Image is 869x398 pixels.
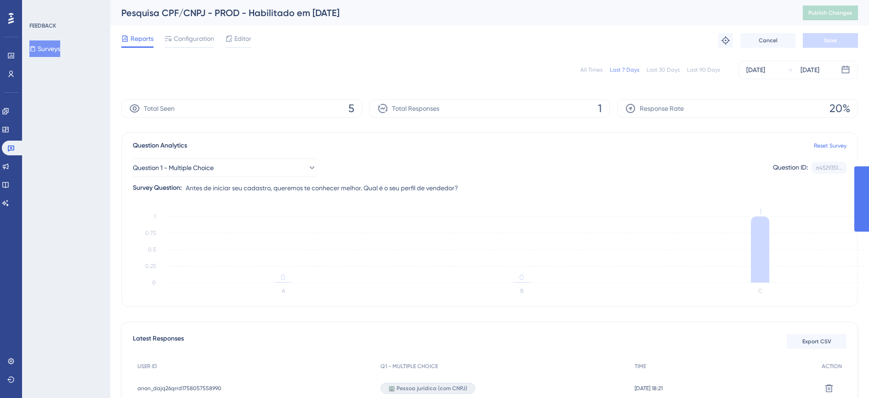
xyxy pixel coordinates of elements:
span: anon_dajq26qrrd1758057558990 [137,385,222,392]
div: Question ID: [773,162,808,174]
div: All Times [580,66,602,74]
div: [DATE] [801,64,819,75]
span: 20% [829,101,850,116]
span: Response Rate [640,103,684,114]
span: USER ID [137,363,157,370]
div: a4529351... [816,164,842,171]
span: Total Responses [392,103,439,114]
tspan: 0.75 [145,230,156,236]
tspan: 0 [281,273,285,282]
div: Pesquisa CPF/CNPJ - PROD - Habilitado em [DATE] [121,6,780,19]
span: TIME [635,363,646,370]
text: A [282,288,285,294]
span: 🏢 Pessoa jurídica (com CNPJ) [388,385,467,392]
text: B [520,288,523,294]
tspan: 1 [154,213,156,220]
div: Survey Question: [133,182,182,193]
div: FEEDBACK [29,22,56,29]
span: Q1 - MULTIPLE CHOICE [381,363,438,370]
tspan: 0 [152,279,156,286]
span: Question Analytics [133,140,187,151]
button: Save [803,33,858,48]
span: [DATE] 18:21 [635,385,663,392]
span: Save [824,37,837,44]
button: Publish Changes [803,6,858,20]
iframe: UserGuiding AI Assistant Launcher [830,362,858,389]
button: Cancel [740,33,795,48]
tspan: 0.25 [145,263,156,269]
button: Question 1 - Multiple Choice [133,159,317,177]
span: 1 [598,101,602,116]
span: Cancel [759,37,778,44]
span: Editor [234,33,251,44]
span: ACTION [822,363,842,370]
a: Reset Survey [814,142,846,149]
span: Total Seen [144,103,175,114]
span: Antes de iniciar seu cadastro, queremos te conhecer melhor. Qual é o seu perfil de vendedor? [186,182,458,193]
button: Export CSV [787,334,846,349]
div: Last 90 Days [687,66,720,74]
tspan: 0 [519,273,524,282]
span: 5 [348,101,354,116]
div: [DATE] [746,64,765,75]
tspan: 0.5 [148,246,156,253]
span: Publish Changes [808,9,852,17]
tspan: 1 [759,207,761,216]
span: Export CSV [802,338,831,345]
span: Question 1 - Multiple Choice [133,162,214,173]
span: Configuration [174,33,214,44]
div: Last 30 Days [647,66,680,74]
span: Reports [131,33,153,44]
text: C [758,288,762,294]
span: Latest Responses [133,333,184,350]
button: Surveys [29,40,60,57]
div: Last 7 Days [610,66,639,74]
